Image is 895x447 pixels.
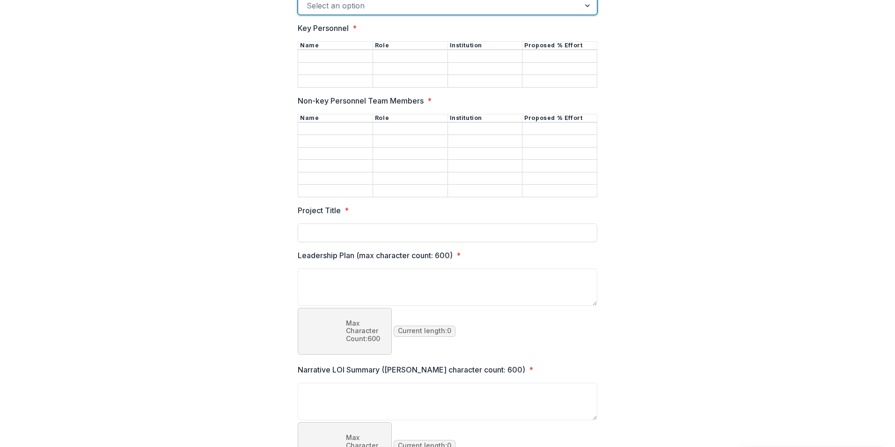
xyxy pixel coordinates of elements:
p: Non-key Personnel Team Members [298,95,424,106]
p: Narrative LOI Summary ([PERSON_NAME] character count: 600) [298,364,525,375]
th: Name [298,114,373,122]
th: Proposed % Effort [522,114,597,122]
p: Max Character Count: 600 [346,320,388,343]
th: Institution [447,42,522,50]
p: Current length: 0 [398,327,451,335]
th: Proposed % Effort [522,42,597,50]
th: Role [373,42,447,50]
th: Name [298,42,373,50]
th: Role [373,114,447,122]
th: Institution [447,114,522,122]
p: Project Title [298,205,341,216]
p: Key Personnel [298,22,349,34]
p: Leadership Plan (max character count: 600) [298,250,453,261]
